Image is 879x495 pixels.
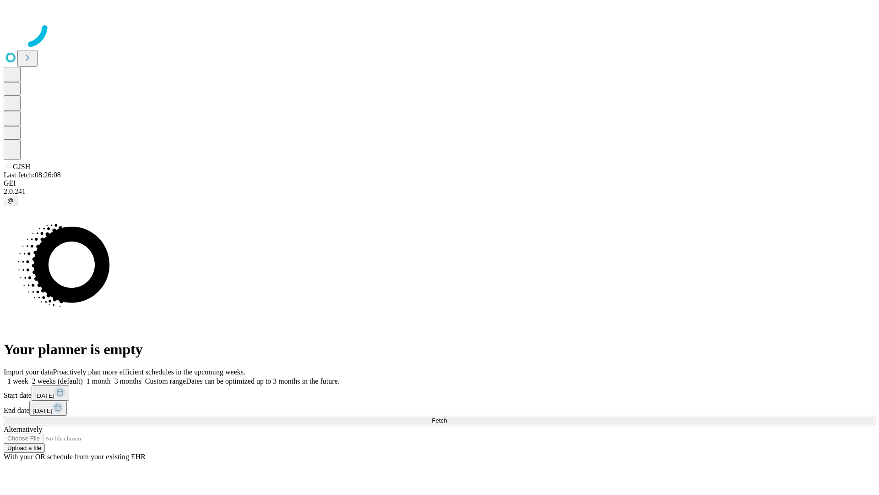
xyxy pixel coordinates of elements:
[4,187,875,196] div: 2.0.241
[4,416,875,425] button: Fetch
[33,407,52,414] span: [DATE]
[4,443,45,453] button: Upload a file
[4,453,146,461] span: With your OR schedule from your existing EHR
[145,377,186,385] span: Custom range
[4,425,42,433] span: Alternatively
[13,163,30,170] span: GJSH
[432,417,447,424] span: Fetch
[35,392,54,399] span: [DATE]
[32,385,69,401] button: [DATE]
[7,197,14,204] span: @
[114,377,141,385] span: 3 months
[7,377,28,385] span: 1 week
[4,171,61,179] span: Last fetch: 08:26:08
[4,368,53,376] span: Import your data
[4,196,17,205] button: @
[4,179,875,187] div: GEI
[53,368,245,376] span: Proactively plan more efficient schedules in the upcoming weeks.
[4,385,875,401] div: Start date
[4,341,875,358] h1: Your planner is empty
[87,377,111,385] span: 1 month
[29,401,67,416] button: [DATE]
[186,377,339,385] span: Dates can be optimized up to 3 months in the future.
[32,377,83,385] span: 2 weeks (default)
[4,401,875,416] div: End date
